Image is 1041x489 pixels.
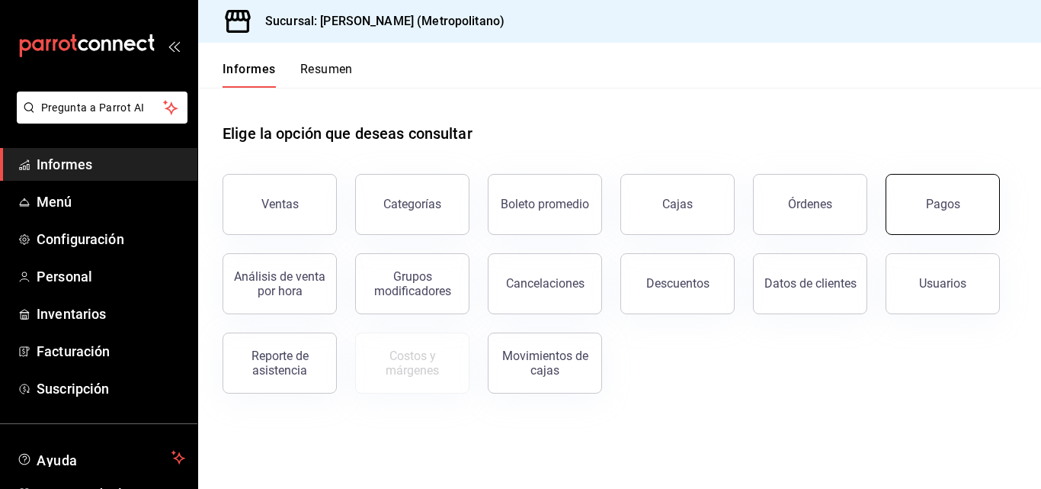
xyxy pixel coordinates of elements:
[11,111,187,127] a: Pregunta a Parrot AI
[620,174,735,235] a: Cajas
[383,197,441,211] font: Categorías
[234,269,325,298] font: Análisis de venta por hora
[488,174,602,235] button: Boleto promedio
[168,40,180,52] button: abrir_cajón_menú
[506,276,585,291] font: Cancelaciones
[37,343,110,359] font: Facturación
[926,197,960,211] font: Pagos
[223,174,337,235] button: Ventas
[37,306,106,322] font: Inventarios
[646,276,709,291] font: Descuentos
[488,333,602,394] button: Movimientos de cajas
[223,333,337,394] button: Reporte de asistencia
[300,62,353,76] font: Resumen
[37,269,92,285] font: Personal
[886,174,1000,235] button: Pagos
[355,253,469,314] button: Grupos modificadores
[223,124,472,143] font: Elige la opción que deseas consultar
[37,452,78,468] font: Ayuda
[501,197,589,211] font: Boleto promedio
[261,197,299,211] font: Ventas
[265,14,504,28] font: Sucursal: [PERSON_NAME] (Metropolitano)
[223,253,337,314] button: Análisis de venta por hora
[662,197,693,211] font: Cajas
[223,62,276,76] font: Informes
[620,253,735,314] button: Descuentos
[355,333,469,394] button: Contrata inventarios para ver este informe
[488,253,602,314] button: Cancelaciones
[386,349,439,378] font: Costos y márgenes
[17,92,187,124] button: Pregunta a Parrot AI
[37,381,109,397] font: Suscripción
[753,174,867,235] button: Órdenes
[355,174,469,235] button: Categorías
[502,349,588,378] font: Movimientos de cajas
[37,231,124,247] font: Configuración
[764,276,857,291] font: Datos de clientes
[37,194,72,210] font: Menú
[788,197,832,211] font: Órdenes
[223,61,353,88] div: pestañas de navegación
[37,156,92,172] font: Informes
[753,253,867,314] button: Datos de clientes
[886,253,1000,314] button: Usuarios
[919,276,966,291] font: Usuarios
[41,101,145,114] font: Pregunta a Parrot AI
[251,349,309,378] font: Reporte de asistencia
[374,269,451,298] font: Grupos modificadores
